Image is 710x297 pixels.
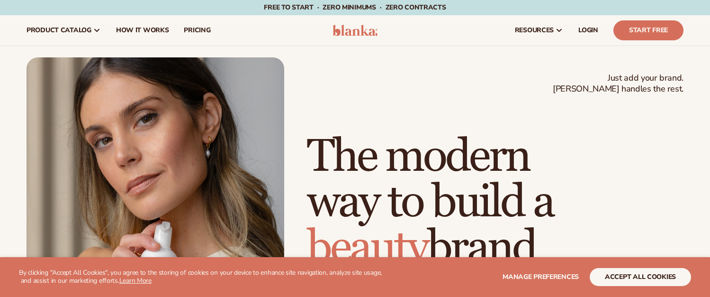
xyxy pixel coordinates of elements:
a: Start Free [613,20,683,40]
a: pricing [176,15,218,46]
span: Manage preferences [503,272,579,281]
span: Just add your brand. [PERSON_NAME] handles the rest. [553,73,683,95]
span: product catalog [27,27,91,34]
p: By clicking "Accept All Cookies", you agree to the storing of cookies on your device to enhance s... [19,269,383,285]
a: Learn More [119,276,152,285]
span: beauty [307,220,427,276]
a: How It Works [108,15,177,46]
button: Manage preferences [503,268,579,286]
span: LOGIN [578,27,598,34]
button: accept all cookies [590,268,691,286]
span: resources [515,27,554,34]
h1: The modern way to build a brand [307,134,683,271]
a: LOGIN [571,15,606,46]
span: pricing [184,27,210,34]
img: logo [333,25,377,36]
span: How It Works [116,27,169,34]
a: resources [507,15,571,46]
a: product catalog [19,15,108,46]
span: Free to start · ZERO minimums · ZERO contracts [264,3,446,12]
